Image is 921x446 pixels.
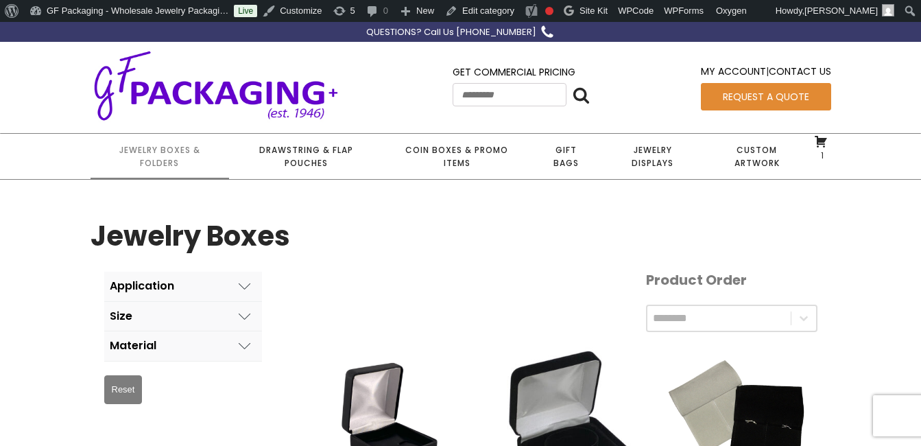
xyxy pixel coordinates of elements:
[701,64,766,78] a: My Account
[104,302,262,331] button: Size
[814,134,828,161] a: 1
[104,272,262,301] button: Application
[579,5,608,16] span: Site Kit
[91,214,290,258] h1: Jewelry Boxes
[366,25,536,40] div: QUESTIONS? Call Us [PHONE_NUMBER]
[383,134,531,179] a: Coin Boxes & Promo Items
[545,7,553,15] div: Focus keyphrase not set
[704,134,811,179] a: Custom Artwork
[531,134,601,179] a: Gift Bags
[804,5,878,16] span: [PERSON_NAME]
[453,65,575,79] a: Get Commercial Pricing
[701,64,831,82] div: |
[110,280,174,292] div: Application
[234,5,257,17] a: Live
[91,48,342,123] img: GF Packaging + - Established 1946
[104,331,262,361] button: Material
[91,134,229,179] a: Jewelry Boxes & Folders
[769,64,831,78] a: Contact Us
[229,134,383,179] a: Drawstring & Flap Pouches
[817,150,824,161] span: 1
[110,310,132,322] div: Size
[601,134,704,179] a: Jewelry Displays
[110,340,156,352] div: Material
[701,83,831,110] a: Request a Quote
